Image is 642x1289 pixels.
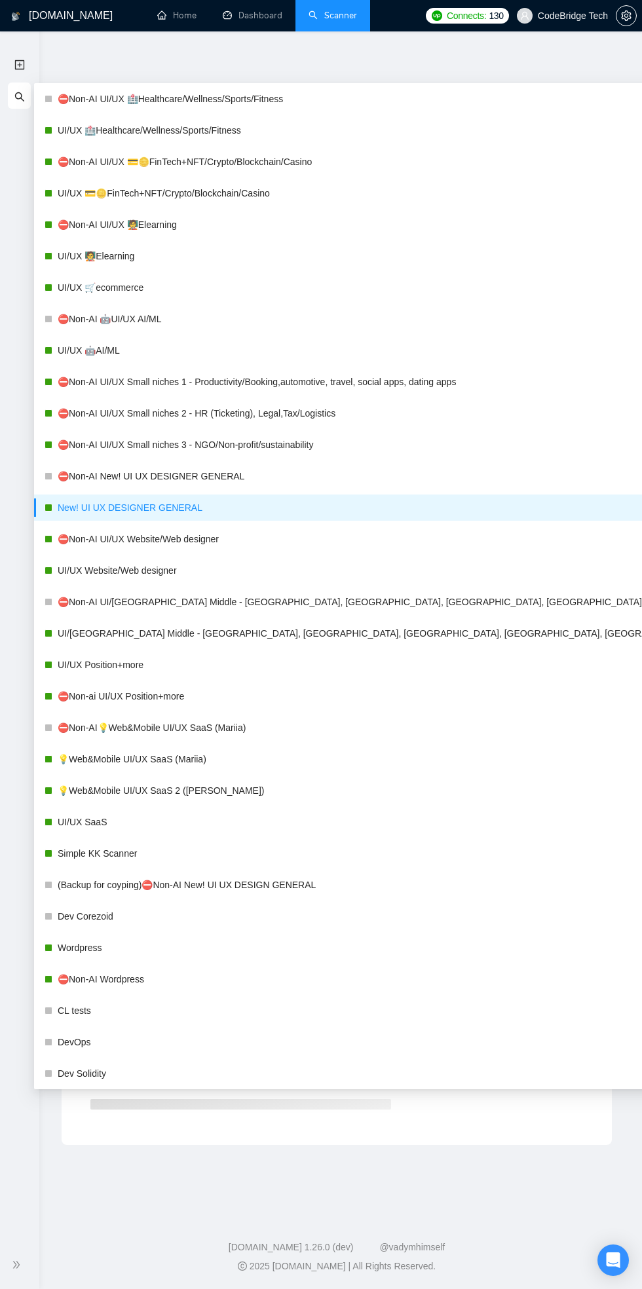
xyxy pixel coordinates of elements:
[489,9,503,23] span: 130
[11,6,20,27] img: logo
[616,5,637,26] button: setting
[157,10,197,21] a: homeHome
[616,10,637,21] a: setting
[238,1261,247,1271] span: copyright
[8,51,31,77] li: New Scanner
[229,1242,354,1252] a: [DOMAIN_NAME] 1.26.0 (dev)
[597,1244,629,1276] div: Open Intercom Messenger
[432,10,442,21] img: upwork-logo.png
[42,1260,632,1273] div: 2025 [DOMAIN_NAME] | All Rights Reserved.
[14,83,25,109] span: search
[12,1258,25,1271] span: double-right
[379,1242,445,1252] a: @vadymhimself
[447,9,486,23] span: Connects:
[520,11,529,20] span: user
[223,10,282,21] a: dashboardDashboard
[14,90,83,101] span: My Scanners
[616,10,636,21] span: setting
[309,10,357,21] a: searchScanner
